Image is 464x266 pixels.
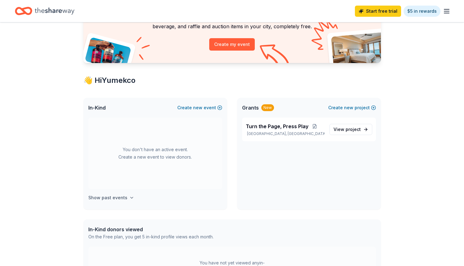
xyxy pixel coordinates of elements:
[328,104,376,111] button: Createnewproject
[261,104,274,111] div: New
[15,4,74,18] a: Home
[404,6,440,17] a: $5 in rewards
[246,123,308,130] span: Turn the Page, Press Play
[88,104,106,111] span: In-Kind
[329,124,372,135] a: View project
[355,6,401,17] a: Start free trial
[88,233,214,241] div: On the Free plan, you get 5 in-kind profile views each month.
[83,75,381,85] div: 👋 Hi Yumekco
[260,44,291,68] img: Curvy arrow
[334,126,361,133] span: View
[193,104,202,111] span: new
[246,131,325,136] p: [GEOGRAPHIC_DATA], [GEOGRAPHIC_DATA]
[177,104,222,111] button: Createnewevent
[209,38,255,51] button: Create my event
[346,127,361,132] span: project
[88,226,214,233] div: In-Kind donors viewed
[344,104,353,111] span: new
[242,104,259,111] span: Grants
[88,194,134,201] button: Show past events
[88,194,127,201] h4: Show past events
[91,14,373,31] p: Looking for product donations too? Find companies that donate food, beverage, and raffle and auct...
[88,118,222,189] div: You don't have an active event. Create a new event to view donors.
